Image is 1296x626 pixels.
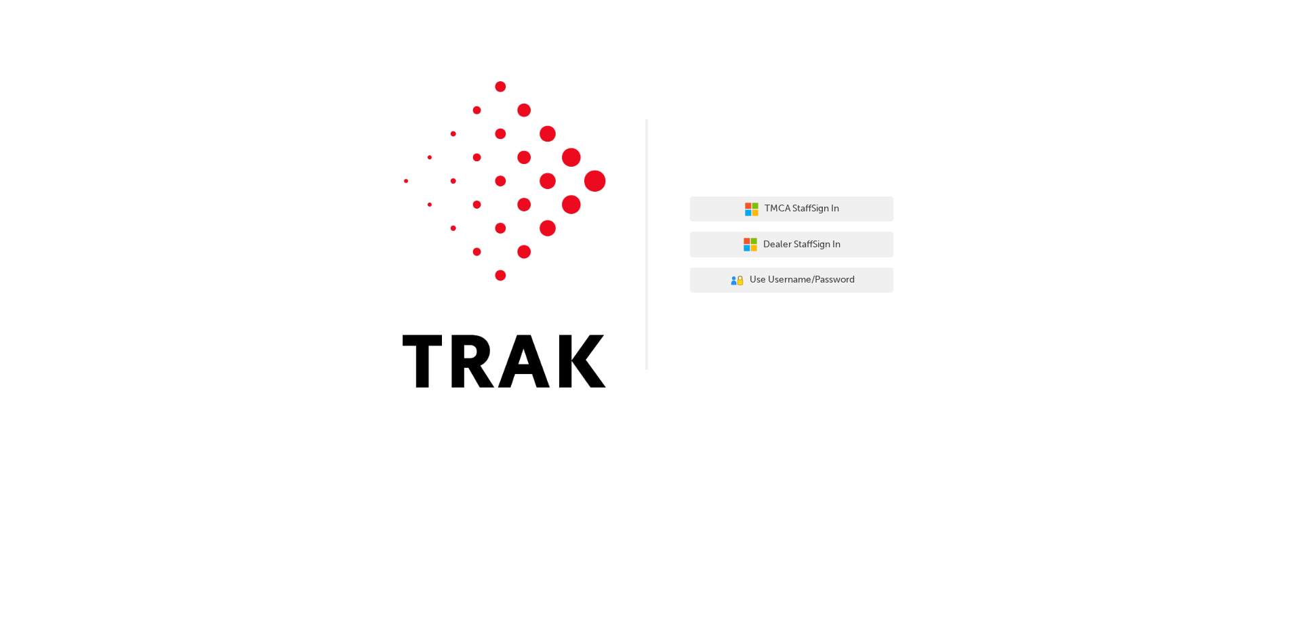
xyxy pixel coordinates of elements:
button: Dealer StaffSign In [690,232,893,257]
img: Trak [403,81,606,388]
button: TMCA StaffSign In [690,196,893,222]
span: Dealer Staff Sign In [763,237,841,253]
span: TMCA Staff Sign In [765,201,839,217]
span: Use Username/Password [750,272,855,288]
button: Use Username/Password [690,268,893,293]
